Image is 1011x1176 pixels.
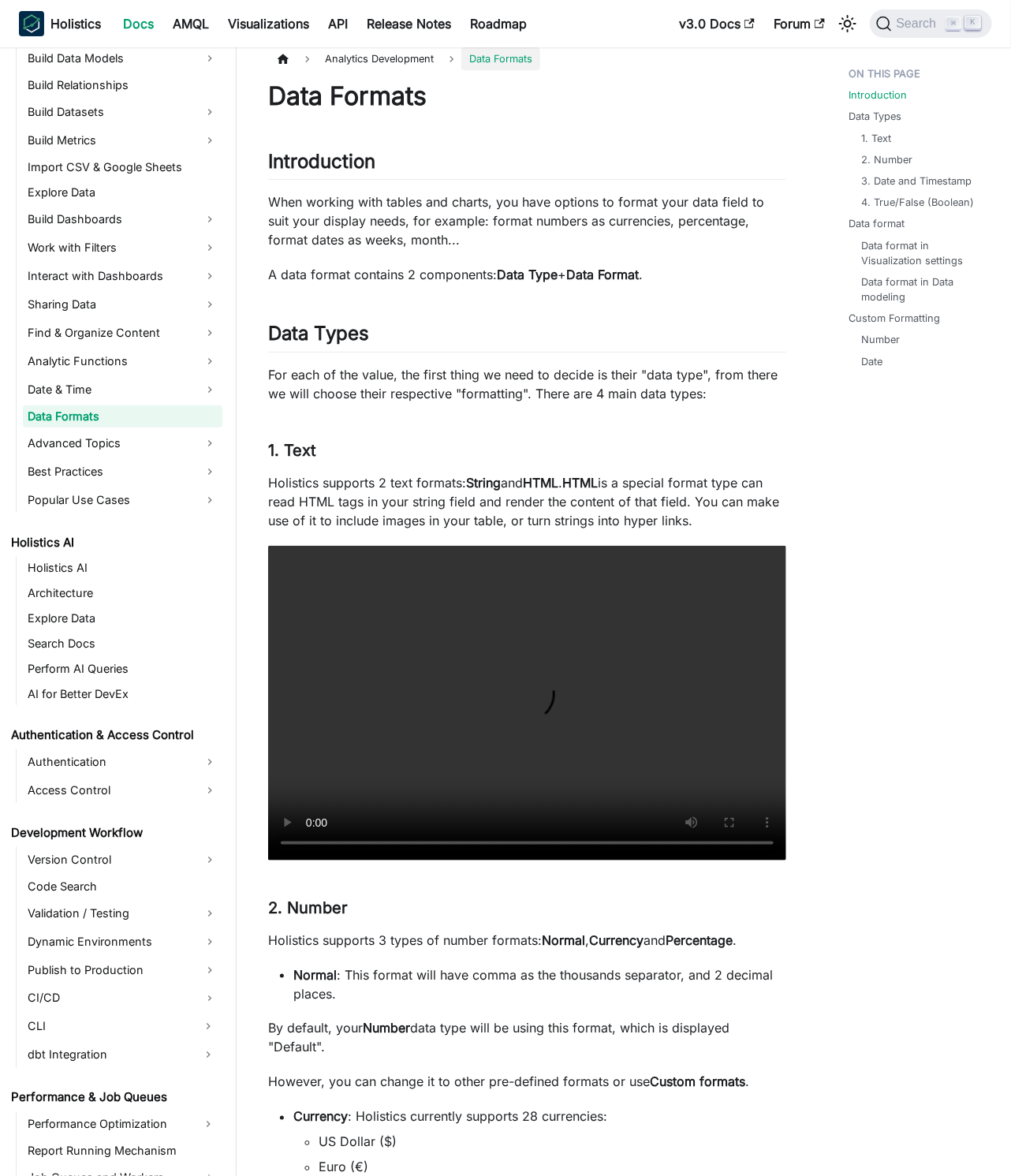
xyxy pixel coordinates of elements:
[268,150,786,180] h2: Introduction
[870,9,992,38] button: Search (Command+K)
[523,475,558,491] strong: HTML
[764,11,834,36] a: Forum
[268,47,786,70] nav: Breadcrumbs
[23,1014,194,1040] a: CLI
[23,207,222,232] a: Build Dashboards
[849,216,905,231] a: Data format
[23,349,222,374] a: Analytic Functions
[23,875,222,898] a: Code Search
[23,46,222,71] a: Build Data Models
[23,958,222,983] a: Publish to Production
[589,932,644,948] strong: Currency
[357,11,461,36] a: Release Notes
[268,322,786,352] h2: Data Types
[6,724,222,746] a: Authentication & Access Control
[23,607,222,629] a: Explore Data
[23,156,222,178] a: Import CSV & Google Sheets
[23,235,222,260] a: Work with Filters
[23,633,222,655] a: Search Docs
[23,778,222,803] a: Access Control
[50,14,101,33] b: Holistics
[319,1133,786,1152] li: US Dollar ($)
[862,174,972,189] a: 3. Date and Timestamp
[268,365,786,403] p: For each of the value, the first thing we need to decide is their "data type", from there we will...
[268,1073,786,1092] p: However, you can change it to other pre-defined formats or use .
[23,1141,222,1163] a: Report Running Mechanism
[670,11,764,36] a: v3.0 Docs
[466,475,501,491] strong: String
[23,1112,194,1137] a: Performance Optimization
[23,901,222,926] a: Validation / Testing
[268,441,786,461] h3: 1. Text
[23,99,222,125] a: Build Datasets
[194,1043,222,1068] button: Expand sidebar category 'dbt Integration'
[268,898,786,918] h3: 2. Number
[835,11,860,36] button: Switch between dark and light mode (currently light mode)
[23,683,222,705] a: AI for Better DevEx
[23,181,222,203] a: Explore Data
[19,11,44,36] img: Holistics
[862,354,883,369] a: Date
[194,1014,222,1040] button: Expand sidebar category 'CLI'
[650,1074,745,1090] strong: Custom formats
[23,557,222,579] a: Holistics AI
[461,11,536,36] a: Roadmap
[317,47,442,70] span: Analytics Development
[23,377,222,402] a: Date & Time
[268,473,786,530] p: Holistics supports 2 text formats: and . is a special format type can read HTML tags in your stri...
[23,1043,194,1068] a: dbt Integration
[666,932,733,948] strong: Percentage
[163,11,218,36] a: AMQL
[268,931,786,950] p: Holistics supports 3 types of number formats: , and .
[862,195,975,210] a: 4. True/False (Boolean)
[23,658,222,680] a: Perform AI Queries
[268,80,786,112] h1: Data Formats
[363,1021,410,1036] strong: Number
[268,192,786,249] p: When working with tables and charts, you have options to format your data field to suit your disp...
[497,267,558,282] strong: Data Type
[862,274,980,304] a: Data format in Data modeling
[319,11,357,36] a: API
[862,238,980,268] a: Data format in Visualization settings
[23,292,222,317] a: Sharing Data
[965,16,981,30] kbd: K
[268,47,298,70] a: Home page
[566,267,639,282] strong: Data Format
[114,11,163,36] a: Docs
[23,582,222,604] a: Architecture
[461,47,540,70] span: Data Formats
[293,1109,348,1125] strong: Currency
[194,1112,222,1137] button: Expand sidebar category 'Performance Optimization'
[946,17,961,31] kbd: ⌘
[849,311,941,326] a: Custom Formatting
[23,929,222,954] a: Dynamic Environments
[6,1087,222,1109] a: Performance & Job Queues
[862,131,892,146] a: 1. Text
[23,128,222,153] a: Build Metrics
[23,847,222,872] a: Version Control
[542,932,585,948] strong: Normal
[6,822,222,844] a: Development Workflow
[268,546,786,861] video: Your browser does not support embedding video, but you can .
[892,17,946,31] span: Search
[293,967,337,983] strong: Normal
[23,405,222,427] a: Data Formats
[849,109,902,124] a: Data Types
[849,88,908,103] a: Introduction
[293,965,786,1003] li: : This format will have comma as the thousands separator, and 2 decimal places.
[23,431,222,456] a: Advanced Topics
[268,1019,786,1057] p: By default, your data type will be using this format, which is displayed "Default".
[23,487,222,513] a: Popular Use Cases
[218,11,319,36] a: Visualizations
[562,475,598,491] strong: HTML
[6,532,222,554] a: Holistics AI
[862,332,901,347] a: Number
[23,749,222,775] a: Authentication
[23,459,222,484] a: Best Practices
[23,986,222,1011] a: CI/CD
[19,11,101,36] a: HolisticsHolistics
[23,74,222,96] a: Build Relationships
[268,265,786,284] p: A data format contains 2 components: + .
[23,263,222,289] a: Interact with Dashboards
[23,320,222,345] a: Find & Organize Content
